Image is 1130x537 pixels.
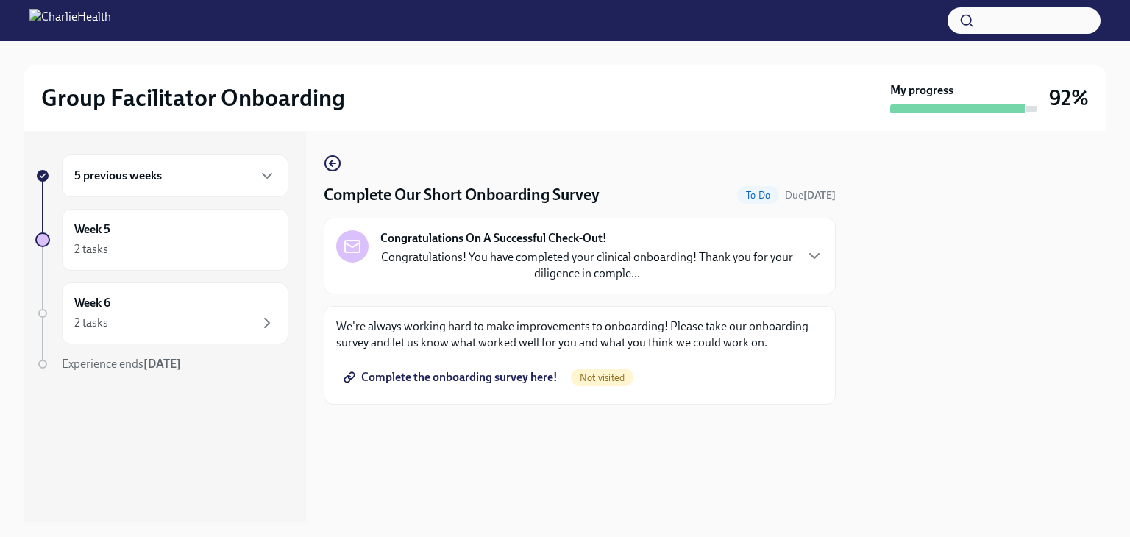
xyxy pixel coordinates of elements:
div: 2 tasks [74,241,108,257]
span: Complete the onboarding survey here! [347,370,558,385]
span: Not visited [571,372,633,383]
h6: 5 previous weeks [74,168,162,184]
a: Week 62 tasks [35,282,288,344]
span: To Do [737,190,779,201]
span: Experience ends [62,357,181,371]
h3: 92% [1049,85,1089,111]
p: Congratulations! You have completed your clinical onboarding! Thank you for your diligence in com... [380,249,794,282]
img: CharlieHealth [29,9,111,32]
div: 5 previous weeks [62,154,288,197]
strong: [DATE] [143,357,181,371]
strong: Congratulations On A Successful Check-Out! [380,230,607,246]
a: Complete the onboarding survey here! [336,363,568,392]
span: Due [785,189,836,202]
p: We're always working hard to make improvements to onboarding! Please take our onboarding survey a... [336,319,823,351]
strong: [DATE] [803,189,836,202]
h4: Complete Our Short Onboarding Survey [324,184,600,206]
h6: Week 6 [74,295,110,311]
span: October 20th, 2025 08:00 [785,188,836,202]
strong: My progress [890,82,953,99]
h2: Group Facilitator Onboarding [41,83,345,113]
a: Week 52 tasks [35,209,288,271]
div: 2 tasks [74,315,108,331]
h6: Week 5 [74,221,110,238]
